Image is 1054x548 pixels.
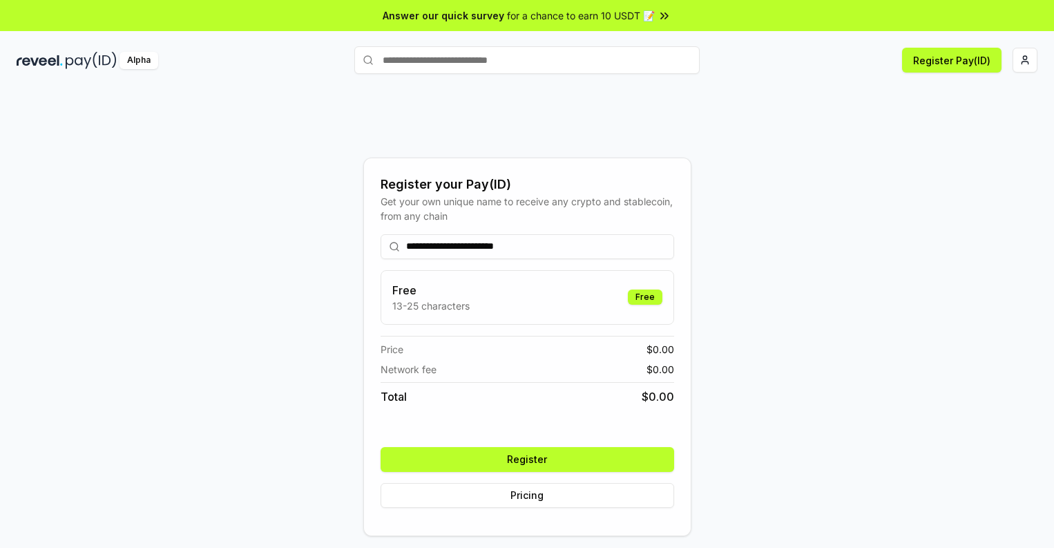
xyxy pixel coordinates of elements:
[119,52,158,69] div: Alpha
[628,290,662,305] div: Free
[381,342,403,357] span: Price
[381,362,437,377] span: Network fee
[507,8,655,23] span: for a chance to earn 10 USDT 📝
[392,282,470,299] h3: Free
[381,447,674,472] button: Register
[646,342,674,357] span: $ 0.00
[66,52,117,69] img: pay_id
[381,194,674,223] div: Get your own unique name to receive any crypto and stablecoin, from any chain
[392,299,470,313] p: 13-25 characters
[642,388,674,405] span: $ 0.00
[381,388,407,405] span: Total
[17,52,63,69] img: reveel_dark
[902,48,1002,73] button: Register Pay(ID)
[646,362,674,377] span: $ 0.00
[383,8,504,23] span: Answer our quick survey
[381,175,674,194] div: Register your Pay(ID)
[381,483,674,508] button: Pricing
